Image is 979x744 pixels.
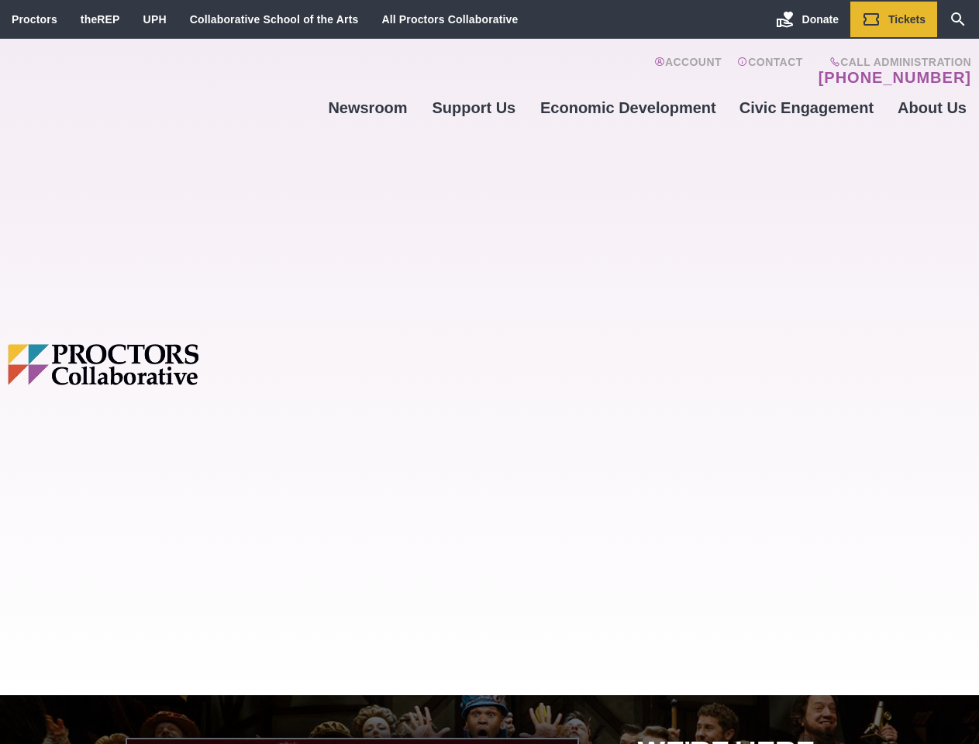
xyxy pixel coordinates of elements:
[764,2,850,37] a: Donate
[737,56,803,87] a: Contact
[529,87,728,129] a: Economic Development
[888,13,926,26] span: Tickets
[802,13,839,26] span: Donate
[937,2,979,37] a: Search
[885,87,979,129] a: About Us
[814,56,971,68] span: Call Administration
[143,13,167,26] a: UPH
[819,68,971,87] a: [PHONE_NUMBER]
[728,87,885,129] a: Civic Engagement
[381,13,518,26] a: All Proctors Collaborative
[8,344,316,385] img: Proctors logo
[419,87,529,129] a: Support Us
[190,13,359,26] a: Collaborative School of the Arts
[654,56,722,87] a: Account
[850,2,937,37] a: Tickets
[81,13,120,26] a: theREP
[12,13,57,26] a: Proctors
[316,87,419,129] a: Newsroom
